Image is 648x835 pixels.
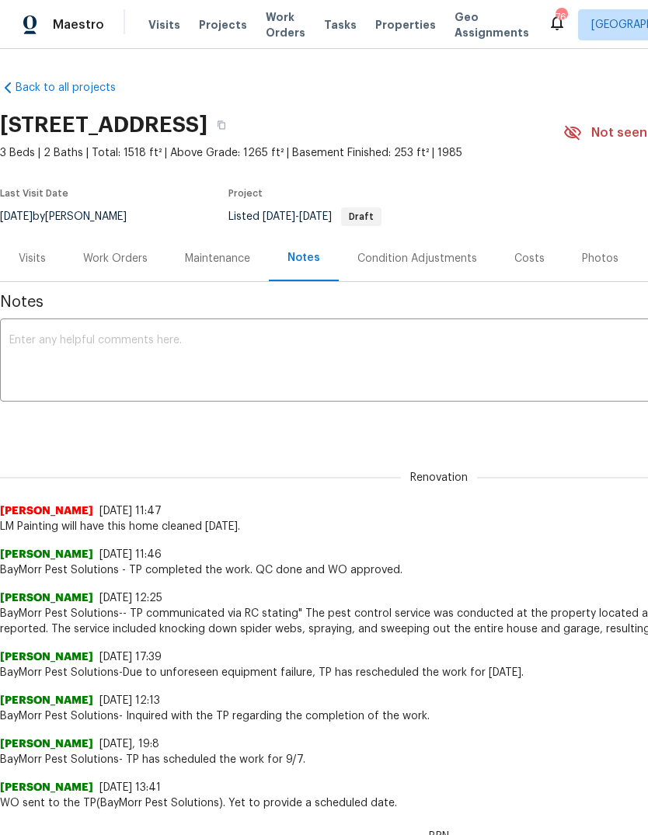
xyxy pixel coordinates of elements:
[514,251,545,266] div: Costs
[53,17,104,33] span: Maestro
[266,9,305,40] span: Work Orders
[401,470,477,485] span: Renovation
[207,111,235,139] button: Copy Address
[556,9,566,25] div: 76
[99,593,162,604] span: [DATE] 12:25
[287,250,320,266] div: Notes
[263,211,295,222] span: [DATE]
[343,212,380,221] span: Draft
[83,251,148,266] div: Work Orders
[582,251,618,266] div: Photos
[99,506,162,517] span: [DATE] 11:47
[99,652,162,663] span: [DATE] 17:39
[375,17,436,33] span: Properties
[228,211,381,222] span: Listed
[455,9,529,40] span: Geo Assignments
[99,695,160,706] span: [DATE] 12:13
[228,189,263,198] span: Project
[19,251,46,266] div: Visits
[99,739,159,750] span: [DATE], 19:8
[99,549,162,560] span: [DATE] 11:46
[324,19,357,30] span: Tasks
[99,782,161,793] span: [DATE] 13:41
[263,211,332,222] span: -
[299,211,332,222] span: [DATE]
[185,251,250,266] div: Maintenance
[357,251,477,266] div: Condition Adjustments
[148,17,180,33] span: Visits
[199,17,247,33] span: Projects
